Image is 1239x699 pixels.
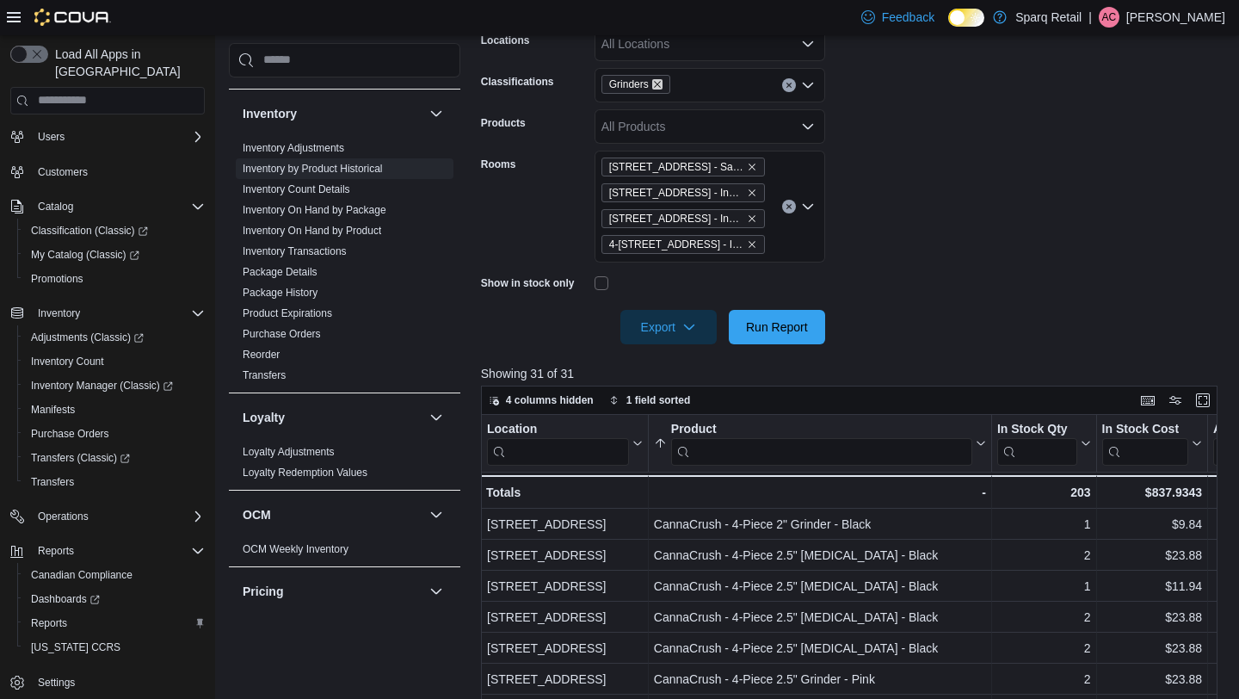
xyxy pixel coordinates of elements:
a: Inventory On Hand by Package [243,204,386,216]
button: Location [487,421,643,465]
label: Rooms [481,158,516,171]
span: Inventory Adjustments [243,141,344,155]
button: Enter fullscreen [1193,390,1213,411]
div: 203 [997,482,1091,503]
span: Manifests [24,399,205,420]
div: 2 [997,545,1091,566]
div: Product [671,421,972,465]
div: 1 [997,576,1091,597]
div: - [654,482,986,503]
a: Reorder [243,349,280,361]
span: My Catalog (Classic) [31,248,139,262]
div: $23.88 [1101,638,1201,659]
span: Inventory Manager (Classic) [24,375,205,396]
button: In Stock Cost [1101,421,1201,465]
h3: Loyalty [243,409,285,426]
a: Canadian Compliance [24,565,139,585]
span: Reports [31,616,67,630]
div: Aimee Calder [1099,7,1119,28]
span: Loyalty Redemption Values [243,466,367,479]
button: Settings [3,670,212,695]
span: Settings [31,671,205,693]
a: Loyalty Adjustments [243,446,335,458]
label: Classifications [481,75,554,89]
a: Purchase Orders [24,424,116,444]
button: Inventory Count [17,349,212,374]
button: Remove 2367 County Rd 45 - Sales Floor from selection in this group [747,162,757,172]
button: Users [3,125,212,149]
div: $23.88 [1101,607,1201,628]
a: Manifests [24,399,82,420]
input: Dark Mode [948,9,984,27]
button: Clear input [782,78,796,92]
button: Reports [31,541,81,561]
div: CannaCrush - 4-Piece 2" Grinder - Black [654,514,986,535]
button: Remove Grinders from selection in this group [652,79,663,90]
span: Promotions [31,272,83,286]
label: Show in stock only [481,276,575,290]
div: Product [671,421,972,437]
div: CannaCrush - 4-Piece 2.5" Grinder - Pink [654,669,986,690]
div: CannaCrush - 4-Piece 2.5" [MEDICAL_DATA] - Black [654,545,986,566]
span: Inventory Count [24,351,205,372]
span: OCM Weekly Inventory [243,542,348,556]
button: Transfers [17,470,212,494]
span: Package History [243,286,317,300]
span: Reports [24,613,205,634]
span: Transfers [31,475,74,489]
a: Inventory Transactions [243,245,347,257]
div: CannaCrush - 4-Piece 2.5" [MEDICAL_DATA] - Black [654,638,986,659]
a: Dashboards [24,589,107,609]
span: Classification (Classic) [31,224,148,238]
a: Settings [31,672,82,693]
span: Catalog [31,196,205,217]
button: Display options [1165,390,1186,411]
span: 4 columns hidden [506,393,594,407]
button: Promotions [17,267,212,291]
div: $837.9343 [1101,482,1201,503]
span: Reports [38,544,74,558]
a: Classification (Classic) [24,220,155,241]
a: Dashboards [17,587,212,611]
span: Canadian Compliance [24,565,205,585]
button: In Stock Qty [997,421,1091,465]
button: Product [654,421,986,465]
span: 340 Charlotte Street - Inventory For Sale [601,209,765,228]
span: 1 field sorted [626,393,691,407]
button: Operations [3,504,212,529]
span: [STREET_ADDRESS] - Sales Floor [609,158,743,176]
a: Reports [24,613,74,634]
div: Loyalty [229,442,460,490]
span: Customers [38,165,88,179]
span: Run Report [746,319,808,336]
span: Transfers (Classic) [24,448,205,468]
div: In Stock Cost [1101,421,1187,437]
a: Transfers [243,369,286,381]
span: Inventory Transactions [243,244,347,258]
span: [STREET_ADDRESS] - Inventory For Sale [609,210,743,227]
span: Inventory [38,306,80,320]
button: Users [31,127,71,147]
h3: Pricing [243,583,283,600]
button: Keyboard shortcuts [1137,390,1158,411]
button: Reports [3,539,212,563]
a: Loyalty Redemption Values [243,467,367,479]
a: Inventory On Hand by Product [243,225,381,237]
div: 2 [997,638,1091,659]
a: Product Expirations [243,307,332,319]
div: 2 [997,607,1091,628]
span: Inventory by Product Historical [243,162,383,176]
span: Loyalty Adjustments [243,445,335,459]
button: Operations [31,506,96,527]
span: Reorder [243,348,280,362]
span: Transfers [24,472,205,492]
button: Remove 24-809 Chemong Rd. - Inventory For Sale from selection in this group [747,188,757,198]
div: 2 [997,669,1091,690]
span: Grinders [601,75,670,94]
span: Inventory [31,303,205,324]
span: [US_STATE] CCRS [31,640,120,654]
span: 4-861 Lansdowne St W. - Inventory For Sale [601,235,765,254]
span: Transfers (Classic) [31,451,130,465]
span: Load All Apps in [GEOGRAPHIC_DATA] [48,46,205,80]
div: $11.94 [1101,576,1201,597]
